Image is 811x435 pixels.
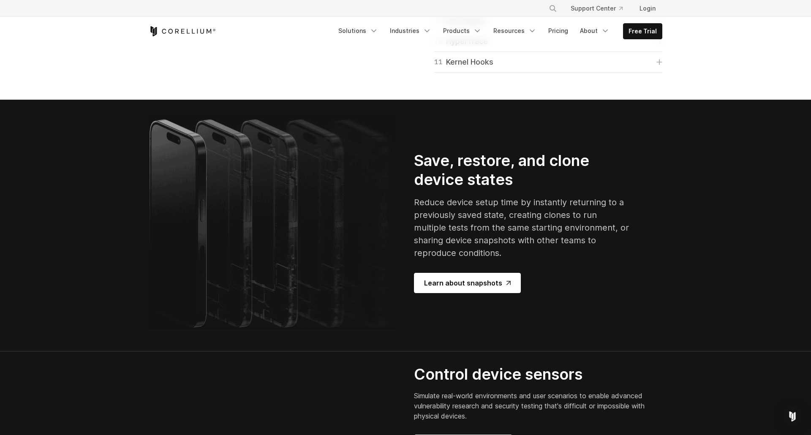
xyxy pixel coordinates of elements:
[414,365,650,384] h2: Control device sensors
[424,278,511,288] span: Learn about snapshots
[782,406,803,427] div: Open Intercom Messenger
[623,24,662,39] a: Free Trial
[414,151,630,189] h2: Save, restore, and clone device states
[149,26,216,36] a: Corellium Home
[149,113,397,331] img: A lineup of five iPhone models becoming more gradient
[539,1,662,16] div: Navigation Menu
[543,23,573,38] a: Pricing
[414,196,630,259] p: Reduce device setup time by instantly returning to a previously saved state, creating clones to r...
[333,23,383,38] a: Solutions
[414,273,521,293] a: Learn about snapshots
[333,23,662,39] div: Navigation Menu
[434,56,493,68] div: Kernel Hooks
[385,23,436,38] a: Industries
[434,56,443,68] span: 11
[414,391,650,421] p: Simulate real-world environments and user scenarios to enable advanced vulnerability research and...
[488,23,542,38] a: Resources
[545,1,561,16] button: Search
[633,1,662,16] a: Login
[434,56,662,68] a: 11Kernel Hooks
[438,23,487,38] a: Products
[575,23,615,38] a: About
[564,1,629,16] a: Support Center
